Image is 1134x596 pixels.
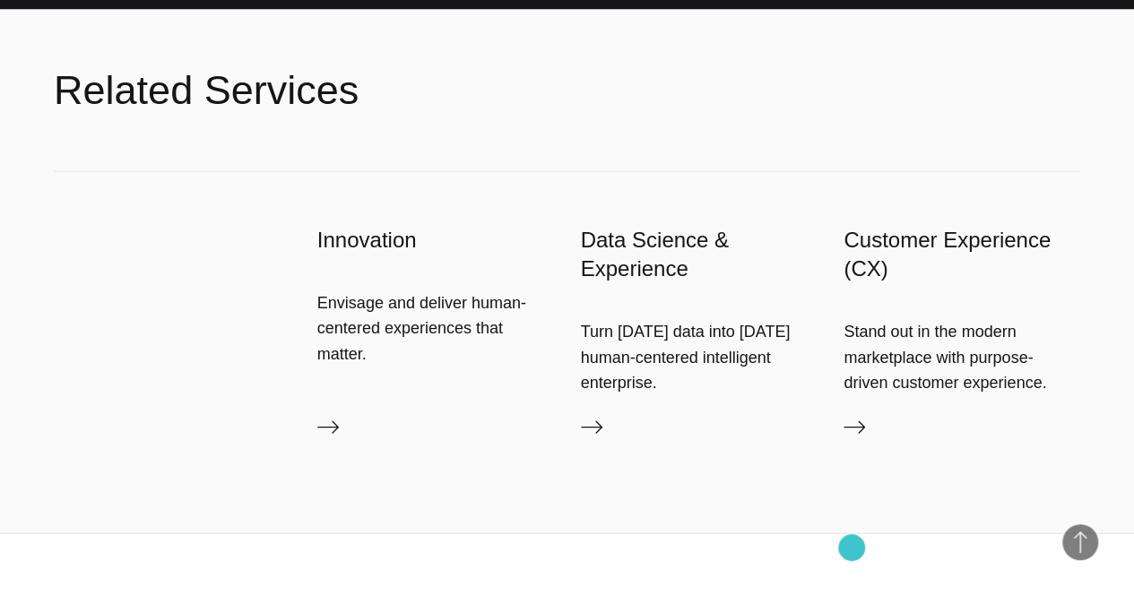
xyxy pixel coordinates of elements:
h3: Customer Experience (CX) [844,226,1080,283]
div: Envisage and deliver human-centered experiences that matter. [317,290,554,367]
div: Stand out in the modern marketplace with purpose-driven customer experience. [844,319,1080,395]
h3: Data Science & Experience [581,226,818,283]
div: Turn [DATE] data into [DATE] human-centered intelligent enterprise. [581,319,818,395]
h3: Innovation [317,226,554,255]
button: Back to Top [1062,524,1098,560]
h2: Related Services [54,64,359,117]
